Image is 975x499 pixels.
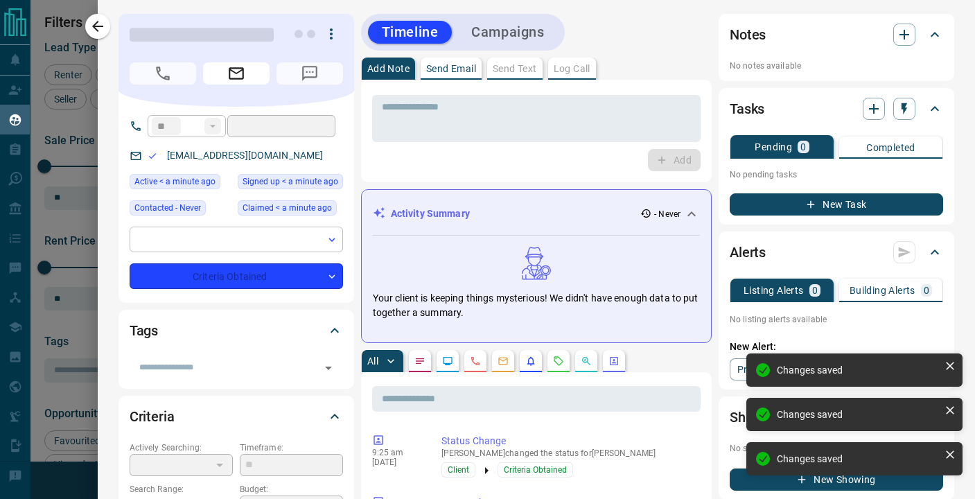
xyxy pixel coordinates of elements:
[800,142,806,152] p: 0
[130,314,343,347] div: Tags
[373,201,700,227] div: Activity Summary- Never
[581,356,592,367] svg: Opportunities
[730,24,766,46] h2: Notes
[130,400,343,433] div: Criteria
[730,164,943,185] p: No pending tasks
[924,286,929,295] p: 0
[755,142,792,152] p: Pending
[238,174,343,193] div: Wed Sep 17 2025
[866,143,915,152] p: Completed
[654,208,680,220] p: - Never
[368,21,453,44] button: Timeline
[373,291,700,320] p: Your client is keeping things mysterious! We didn't have enough data to put together a summary.
[148,151,157,161] svg: Email Valid
[730,98,764,120] h2: Tasks
[441,448,695,458] p: [PERSON_NAME] changed the status for [PERSON_NAME]
[744,286,804,295] p: Listing Alerts
[730,18,943,51] div: Notes
[470,356,481,367] svg: Calls
[448,463,469,477] span: Client
[426,64,476,73] p: Send Email
[730,401,943,434] div: Showings
[777,365,939,376] div: Changes saved
[240,483,343,496] p: Budget:
[203,62,270,85] span: Email
[130,174,231,193] div: Wed Sep 17 2025
[504,463,567,477] span: Criteria Obtained
[730,469,943,491] button: New Showing
[850,286,915,295] p: Building Alerts
[243,201,332,215] span: Claimed < a minute ago
[372,457,421,467] p: [DATE]
[134,175,216,189] span: Active < a minute ago
[414,356,425,367] svg: Notes
[442,356,453,367] svg: Lead Browsing Activity
[391,207,470,221] p: Activity Summary
[730,236,943,269] div: Alerts
[243,175,338,189] span: Signed up < a minute ago
[553,356,564,367] svg: Requests
[730,193,943,216] button: New Task
[240,441,343,454] p: Timeframe:
[130,441,233,454] p: Actively Searching:
[730,340,943,354] p: New Alert:
[730,313,943,326] p: No listing alerts available
[608,356,620,367] svg: Agent Actions
[441,434,695,448] p: Status Change
[777,409,939,420] div: Changes saved
[730,92,943,125] div: Tasks
[730,358,801,380] a: Property
[457,21,558,44] button: Campaigns
[498,356,509,367] svg: Emails
[730,241,766,263] h2: Alerts
[367,356,378,366] p: All
[238,200,343,220] div: Wed Sep 17 2025
[319,358,338,378] button: Open
[130,319,158,342] h2: Tags
[730,60,943,72] p: No notes available
[367,64,410,73] p: Add Note
[130,62,196,85] span: No Number
[167,150,324,161] a: [EMAIL_ADDRESS][DOMAIN_NAME]
[130,405,175,428] h2: Criteria
[372,448,421,457] p: 9:25 am
[130,263,343,289] div: Criteria Obtained
[730,442,943,455] p: No showings booked
[130,483,233,496] p: Search Range:
[812,286,818,295] p: 0
[134,201,201,215] span: Contacted - Never
[525,356,536,367] svg: Listing Alerts
[777,453,939,464] div: Changes saved
[276,62,343,85] span: No Number
[730,406,789,428] h2: Showings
